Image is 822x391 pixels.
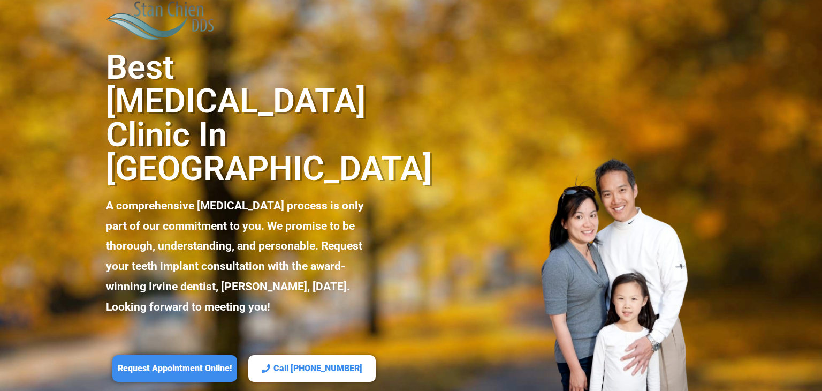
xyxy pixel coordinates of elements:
[248,355,376,382] a: Call [PHONE_NUMBER]
[112,355,237,382] a: Request Appointment Online!
[273,363,362,374] span: Call [PHONE_NUMBER]
[118,363,232,374] span: Request Appointment Online!
[106,196,380,318] p: A comprehensive [MEDICAL_DATA] process is only part of our commitment to you. We promise to be th...
[106,50,380,185] h2: Best [MEDICAL_DATA] Clinic in [GEOGRAPHIC_DATA]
